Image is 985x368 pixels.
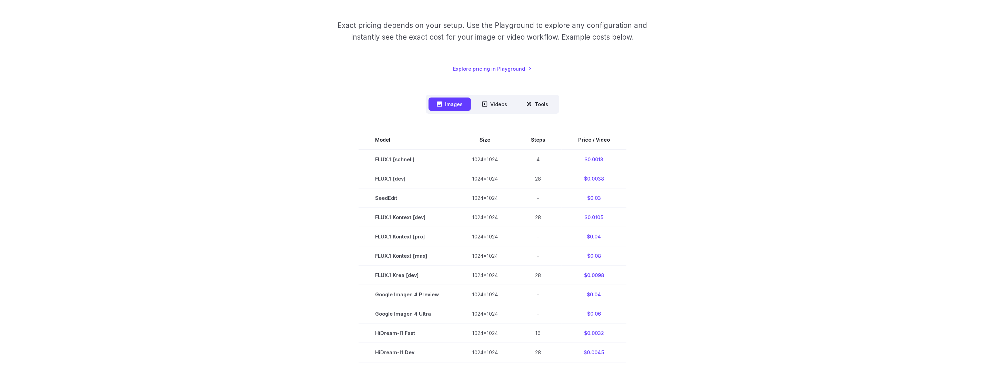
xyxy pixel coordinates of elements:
[514,304,562,324] td: -
[562,285,626,304] td: $0.04
[562,130,626,150] th: Price / Video
[455,343,514,362] td: 1024x1024
[562,324,626,343] td: $0.0032
[514,246,562,266] td: -
[455,150,514,169] td: 1024x1024
[359,130,455,150] th: Model
[455,169,514,188] td: 1024x1024
[324,20,660,43] p: Exact pricing depends on your setup. Use the Playground to explore any configuration and instantl...
[359,304,455,324] td: Google Imagen 4 Ultra
[562,266,626,285] td: $0.0098
[514,227,562,246] td: -
[562,343,626,362] td: $0.0045
[562,246,626,266] td: $0.08
[514,343,562,362] td: 28
[518,98,556,111] button: Tools
[514,150,562,169] td: 4
[455,130,514,150] th: Size
[514,208,562,227] td: 28
[562,208,626,227] td: $0.0105
[514,130,562,150] th: Steps
[359,246,455,266] td: FLUX.1 Kontext [max]
[562,304,626,324] td: $0.06
[455,188,514,208] td: 1024x1024
[514,285,562,304] td: -
[562,169,626,188] td: $0.0038
[359,285,455,304] td: Google Imagen 4 Preview
[562,150,626,169] td: $0.0013
[455,285,514,304] td: 1024x1024
[562,227,626,246] td: $0.04
[514,324,562,343] td: 16
[453,65,532,73] a: Explore pricing in Playground
[359,343,455,362] td: HiDream-I1 Dev
[359,227,455,246] td: FLUX.1 Kontext [pro]
[455,208,514,227] td: 1024x1024
[514,169,562,188] td: 28
[562,188,626,208] td: $0.03
[455,246,514,266] td: 1024x1024
[455,266,514,285] td: 1024x1024
[455,304,514,324] td: 1024x1024
[359,266,455,285] td: FLUX.1 Krea [dev]
[359,208,455,227] td: FLUX.1 Kontext [dev]
[514,188,562,208] td: -
[455,324,514,343] td: 1024x1024
[359,188,455,208] td: SeedEdit
[429,98,471,111] button: Images
[359,324,455,343] td: HiDream-I1 Fast
[359,169,455,188] td: FLUX.1 [dev]
[514,266,562,285] td: 28
[359,150,455,169] td: FLUX.1 [schnell]
[474,98,515,111] button: Videos
[455,227,514,246] td: 1024x1024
